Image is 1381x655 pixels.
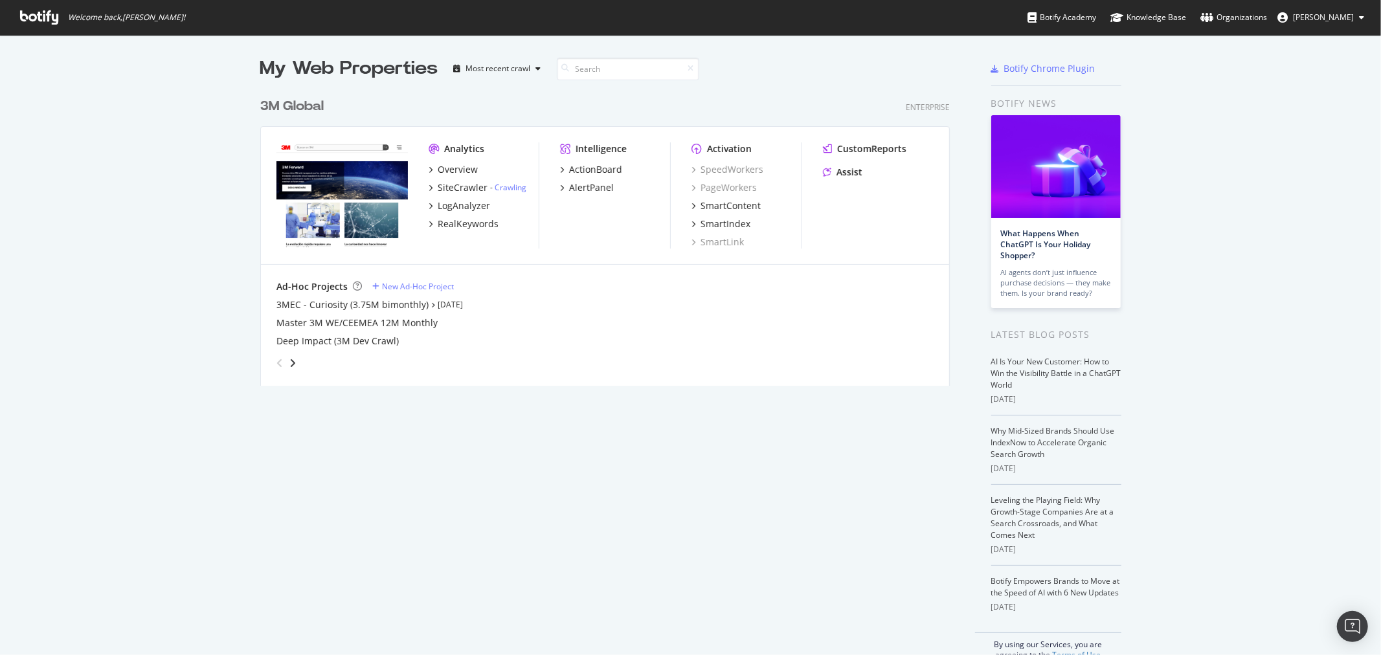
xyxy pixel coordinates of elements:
a: PageWorkers [691,181,757,194]
div: Assist [836,166,862,179]
a: [DATE] [438,299,463,310]
div: AlertPanel [569,181,614,194]
div: Organizations [1200,11,1267,24]
div: Knowledge Base [1110,11,1186,24]
a: ActionBoard [560,163,622,176]
div: Latest Blog Posts [991,327,1121,342]
div: Analytics [444,142,484,155]
div: Open Intercom Messenger [1337,611,1368,642]
img: What Happens When ChatGPT Is Your Holiday Shopper? [991,115,1121,218]
a: 3MEC - Curiosity (3.75M bimonthly) [276,298,429,311]
div: Intelligence [576,142,627,155]
a: SmartLink [691,236,744,249]
button: [PERSON_NAME] [1267,7,1375,28]
div: My Web Properties [260,56,438,82]
span: Welcome back, [PERSON_NAME] ! [68,12,185,23]
img: www.command.com [276,142,408,247]
a: AI Is Your New Customer: How to Win the Visibility Battle in a ChatGPT World [991,356,1121,390]
div: angle-left [271,353,288,373]
div: CustomReports [837,142,906,155]
div: [DATE] [991,601,1121,613]
a: Assist [823,166,862,179]
div: [DATE] [991,544,1121,555]
div: - [490,182,526,193]
div: Ad-Hoc Projects [276,280,348,293]
div: SmartIndex [701,217,750,230]
div: AI agents don’t just influence purchase decisions — they make them. Is your brand ready? [1001,267,1111,298]
div: Botify Academy [1027,11,1096,24]
a: SmartIndex [691,217,750,230]
input: Search [557,58,699,80]
div: grid [260,82,960,386]
a: SmartContent [691,199,761,212]
button: Most recent crawl [449,58,546,79]
div: Overview [438,163,478,176]
div: Activation [707,142,752,155]
a: Leveling the Playing Field: Why Growth-Stage Companies Are at a Search Crossroads, and What Comes... [991,494,1114,540]
a: What Happens When ChatGPT Is Your Holiday Shopper? [1001,228,1091,261]
div: Botify Chrome Plugin [1004,62,1095,75]
a: SiteCrawler- Crawling [429,181,526,194]
a: LogAnalyzer [429,199,490,212]
a: Overview [429,163,478,176]
div: Botify news [991,96,1121,111]
div: [DATE] [991,394,1121,405]
div: [DATE] [991,463,1121,474]
a: CustomReports [823,142,906,155]
a: RealKeywords [429,217,499,230]
a: New Ad-Hoc Project [372,281,454,292]
div: New Ad-Hoc Project [382,281,454,292]
a: Botify Empowers Brands to Move at the Speed of AI with 6 New Updates [991,575,1120,598]
a: SpeedWorkers [691,163,763,176]
div: Enterprise [906,102,950,113]
div: SiteCrawler [438,181,488,194]
a: Why Mid-Sized Brands Should Use IndexNow to Accelerate Organic Search Growth [991,425,1115,460]
div: Most recent crawl [466,65,531,72]
a: 3M Global [260,97,329,116]
div: ActionBoard [569,163,622,176]
div: SmartContent [701,199,761,212]
div: LogAnalyzer [438,199,490,212]
a: Master 3M WE/CEEMEA 12M Monthly [276,316,438,329]
a: Deep Impact (3M Dev Crawl) [276,335,399,348]
div: 3M Global [260,97,324,116]
div: angle-right [288,357,297,370]
a: Botify Chrome Plugin [991,62,1095,75]
div: RealKeywords [438,217,499,230]
a: AlertPanel [560,181,614,194]
span: Alexander Parrales [1293,12,1354,23]
a: Crawling [495,182,526,193]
